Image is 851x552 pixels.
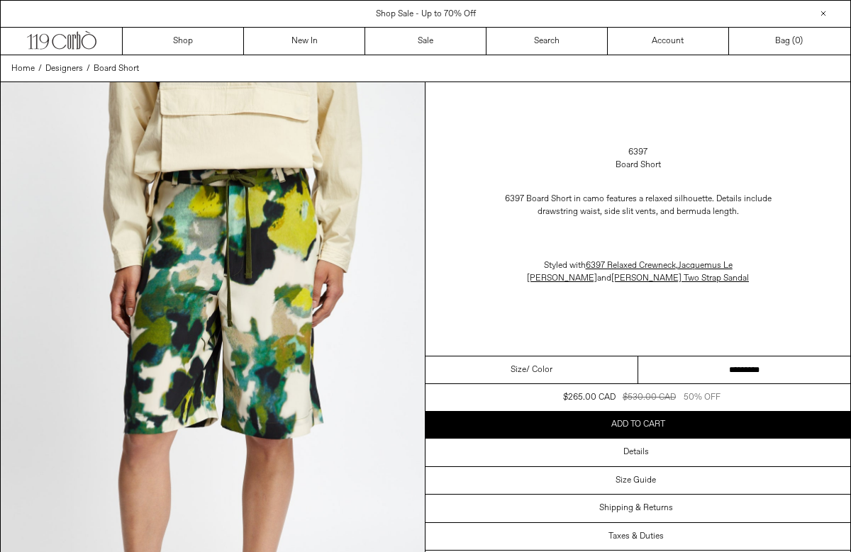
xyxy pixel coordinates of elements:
span: Size [511,364,526,376]
span: Styled with , and [527,260,749,284]
a: Bag () [729,28,850,55]
a: Sale [365,28,486,55]
a: 6397 Relaxed Crewneck [586,260,676,271]
span: Board Short [94,63,139,74]
span: / [87,62,90,75]
span: / Color [526,364,552,376]
span: Add to cart [611,419,665,430]
a: Designers [45,62,83,75]
a: 6397 [628,146,647,159]
a: Home [11,62,35,75]
a: [PERSON_NAME] Two Strap Sandal [611,273,749,284]
span: Designers [45,63,83,74]
h3: Taxes & Duties [608,531,664,541]
span: 6397 Board Short in camo features a relaxed silhouette. Details include drawstring waist, side sl... [505,193,772,218]
div: Board Short [616,159,661,171]
a: New In [244,28,365,55]
span: / [38,62,42,75]
a: Shop [123,28,244,55]
span: ) [795,35,803,47]
div: $530.00 CAD [623,391,676,404]
h3: Size Guide [616,475,656,485]
a: Search [486,28,608,55]
a: Board Short [94,62,139,75]
h3: Shipping & Returns [599,503,673,513]
a: Shop Sale - Up to 70% Off [376,9,476,20]
div: $265.00 CAD [563,391,616,404]
button: Add to cart [425,411,850,438]
h3: Details [623,447,649,457]
span: 0 [795,35,800,47]
span: Home [11,63,35,74]
div: 50% OFF [684,391,721,404]
a: Account [608,28,729,55]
